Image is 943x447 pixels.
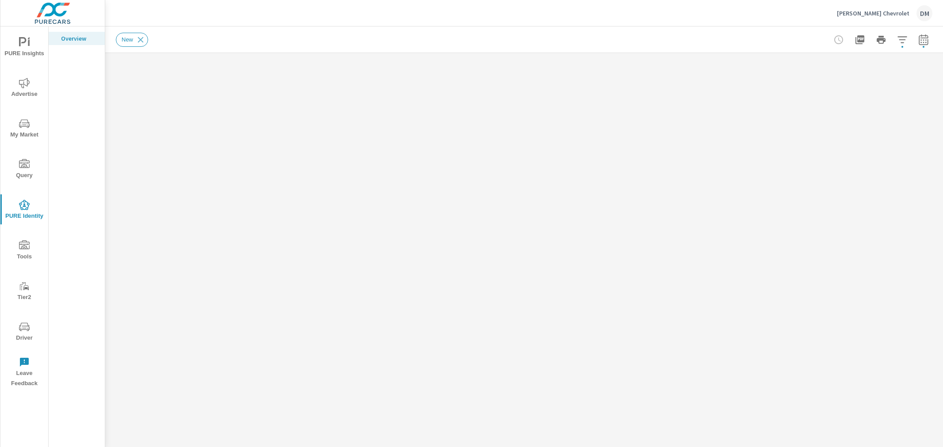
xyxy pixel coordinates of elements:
[49,32,105,45] div: Overview
[3,281,46,303] span: Tier2
[0,27,48,392] div: nav menu
[851,31,869,49] button: "Export Report to PDF"
[915,31,932,49] button: Select Date Range
[116,36,138,43] span: New
[893,31,911,49] button: Apply Filters
[837,9,909,17] p: [PERSON_NAME] Chevrolet
[3,118,46,140] span: My Market
[116,33,148,47] div: New
[872,31,890,49] button: Print Report
[3,240,46,262] span: Tools
[3,78,46,99] span: Advertise
[3,200,46,221] span: PURE Identity
[3,37,46,59] span: PURE Insights
[3,159,46,181] span: Query
[3,322,46,343] span: Driver
[3,357,46,389] span: Leave Feedback
[61,34,98,43] p: Overview
[916,5,932,21] div: DM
